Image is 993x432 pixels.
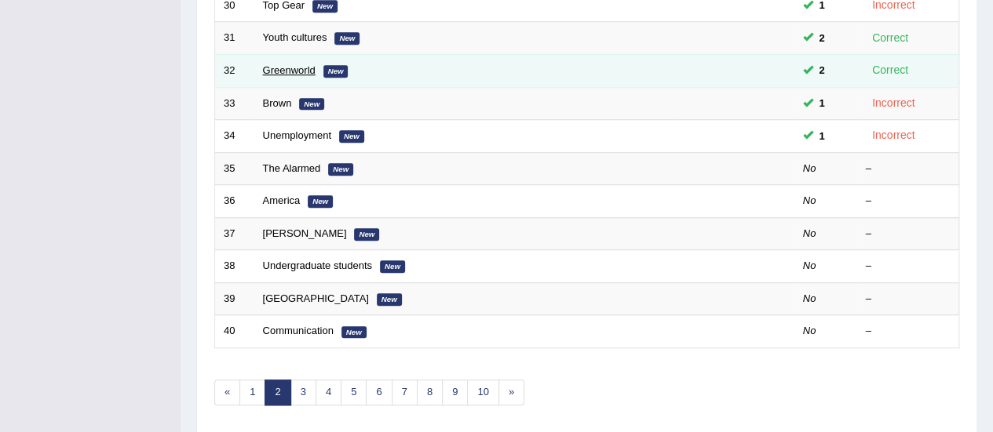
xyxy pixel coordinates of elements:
[417,379,443,405] a: 8
[803,194,816,206] em: No
[813,62,831,78] span: You can still take this question
[866,162,951,176] div: –
[215,217,254,250] td: 37
[803,227,816,239] em: No
[866,292,951,307] div: –
[316,379,341,405] a: 4
[866,126,922,144] div: Incorrect
[263,162,321,174] a: The Alarmed
[328,163,353,176] em: New
[366,379,392,405] a: 6
[263,31,327,43] a: Youth cultures
[866,227,951,241] div: –
[803,260,816,271] em: No
[214,379,240,405] a: «
[263,97,292,109] a: Brown
[339,130,364,143] em: New
[392,379,418,405] a: 7
[215,250,254,283] td: 38
[377,293,402,306] em: New
[813,128,831,144] span: You can still take this question
[308,195,333,208] em: New
[215,120,254,153] td: 34
[380,260,405,273] em: New
[341,326,367,339] em: New
[866,324,951,339] div: –
[299,98,324,111] em: New
[215,152,254,185] td: 35
[239,379,265,405] a: 1
[215,87,254,120] td: 33
[803,292,816,304] em: No
[866,259,951,274] div: –
[263,129,331,141] a: Unemployment
[263,325,334,336] a: Communication
[215,54,254,87] td: 32
[215,315,254,348] td: 40
[290,379,316,405] a: 3
[813,30,831,46] span: You can still take this question
[265,379,290,405] a: 2
[866,194,951,209] div: –
[442,379,468,405] a: 9
[263,194,301,206] a: America
[323,65,349,78] em: New
[215,22,254,55] td: 31
[263,64,316,76] a: Greenworld
[803,162,816,174] em: No
[334,32,360,45] em: New
[866,94,922,112] div: Incorrect
[498,379,524,405] a: »
[866,29,915,47] div: Correct
[263,292,369,304] a: [GEOGRAPHIC_DATA]
[803,325,816,336] em: No
[341,379,367,405] a: 5
[215,185,254,218] td: 36
[215,282,254,315] td: 39
[263,227,347,239] a: [PERSON_NAME]
[866,61,915,79] div: Correct
[467,379,498,405] a: 10
[263,260,372,271] a: Undergraduate students
[354,228,379,241] em: New
[813,95,831,111] span: You can still take this question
